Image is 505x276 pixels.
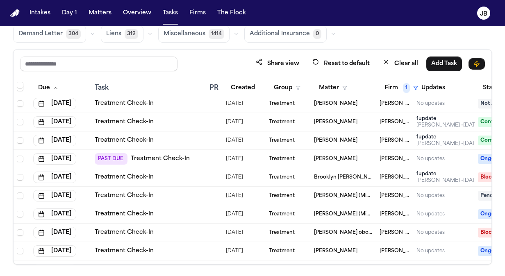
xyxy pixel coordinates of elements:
[158,25,230,43] button: Miscellaneous1414
[380,174,410,181] span: Ruy Mireles Law Firm
[159,6,181,20] a: Tasks
[269,174,295,181] span: Treatment
[33,98,76,109] button: [DATE]
[269,119,295,125] span: Treatment
[416,248,445,254] div: No updates
[380,211,410,217] span: Ruy Mireles Law Firm
[269,211,295,217] span: Treatment
[380,229,410,236] span: Ruy Mireles Law Firm
[125,29,138,39] span: 312
[33,245,76,257] button: [DATE]
[95,192,154,200] a: Treatment Check-In
[33,264,76,275] button: [DATE]
[33,227,76,238] button: [DATE]
[380,81,423,95] button: Firm1
[314,137,357,144] span: Isidro Sandoval
[17,211,23,217] span: Select row
[186,6,209,20] button: Firms
[33,81,63,95] button: Due
[17,192,23,199] span: Select row
[226,116,243,128] span: 7/28/2025, 5:10:02 PM
[33,116,76,128] button: [DATE]
[380,137,410,144] span: Ruy Mireles Law Firm
[416,211,445,217] div: No updates
[226,81,260,95] button: Created
[95,247,154,255] a: Treatment Check-In
[33,172,76,183] button: [DATE]
[380,192,410,199] span: Ruy Mireles Law Firm
[10,9,20,17] a: Home
[226,208,243,220] span: 9/10/2025, 4:00:29 PM
[269,81,305,95] button: Group
[17,248,23,254] span: Select row
[416,171,480,177] div: 1 update
[314,156,357,162] span: Peggy Jamerson
[17,137,23,144] span: Select row
[416,100,445,107] div: No updates
[314,192,373,199] span: Camren Jones (Minor of Christopher Jones)
[416,122,480,129] div: Last updated by Jessica Barrett at 10/9/2025, 11:03:11 AM
[226,153,243,165] span: 8/11/2025, 7:21:48 AM
[226,190,243,201] span: 9/10/2025, 3:58:06 PM
[380,100,410,107] span: Ruy Mireles Law Firm
[416,115,480,122] div: 1 update
[380,248,410,254] span: Ruy Mireles Law Firm
[226,227,243,238] span: 9/24/2025, 1:48:27 PM
[18,30,63,38] span: Demand Letter
[209,83,219,93] div: PR
[120,6,155,20] button: Overview
[416,134,480,140] div: 1 update
[226,135,243,146] span: 9/15/2025, 12:43:30 PM
[17,174,23,181] span: Select row
[13,25,86,43] button: Demand Letter304
[226,245,243,257] span: 9/10/2025, 3:42:00 PM
[26,6,54,20] button: Intakes
[380,156,410,162] span: Ruy Mireles Law Firm
[226,172,243,183] span: 9/10/2025, 3:57:17 PM
[17,82,23,88] span: Select row
[314,229,373,236] span: Cecilia Villarreal obo Jorge Julian Bernal
[17,229,23,236] span: Select row
[95,210,154,218] a: Treatment Check-In
[378,56,423,71] button: Clear all
[314,248,357,254] span: Christopher Jones
[416,177,480,184] div: Last updated by Jessica Barrett at 10/9/2025, 1:03:17 PM
[314,174,373,181] span: Brooklyn Smedley
[59,6,80,20] button: Day 1
[33,153,76,165] button: [DATE]
[95,83,203,93] div: Task
[214,6,249,20] a: The Flock
[380,119,410,125] span: Ruy Mireles Law Firm
[269,100,295,107] span: Treatment
[101,25,143,43] button: Liens312
[10,9,20,17] img: Finch Logo
[17,156,23,162] span: Select row
[269,156,295,162] span: Treatment
[244,25,327,43] button: Additional Insurance0
[33,135,76,146] button: [DATE]
[416,192,445,199] div: No updates
[416,81,450,95] button: Updates
[95,173,154,181] a: Treatment Check-In
[313,29,321,39] span: 0
[209,29,224,39] span: 1414
[314,211,373,217] span: Caniya Jones (Minor of Christopher Jones)
[269,137,295,144] span: Treatment
[17,85,23,91] span: Select all
[269,229,295,236] span: Treatment
[85,6,115,20] button: Matters
[269,192,295,199] span: Treatment
[66,29,81,39] span: 304
[164,30,205,38] span: Miscellaneous
[95,136,154,145] a: Treatment Check-In
[314,119,357,125] span: David Johnson
[416,156,445,162] div: No updates
[95,118,154,126] a: Treatment Check-In
[314,100,357,107] span: Seyi Oluwafunmi
[269,248,295,254] span: Treatment
[106,30,121,38] span: Liens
